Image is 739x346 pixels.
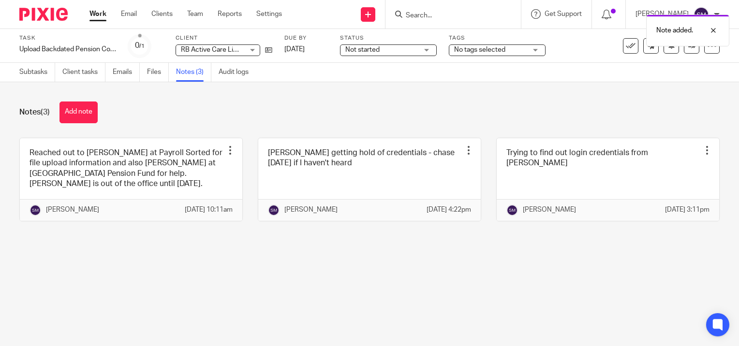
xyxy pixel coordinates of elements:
span: RB Active Care Limited [181,46,251,53]
a: Notes (3) [176,63,211,82]
p: [DATE] 3:11pm [665,205,709,215]
a: Audit logs [219,63,256,82]
a: Files [147,63,169,82]
a: Email [121,9,137,19]
a: Clients [151,9,173,19]
label: Due by [284,34,328,42]
span: Not started [345,46,380,53]
a: Reports [218,9,242,19]
img: svg%3E [506,204,518,216]
label: Task [19,34,116,42]
p: [PERSON_NAME] [46,205,99,215]
p: [PERSON_NAME] [284,205,338,215]
a: Client tasks [62,63,105,82]
div: Upload Backdated Pension Contributions [19,44,116,54]
img: svg%3E [694,7,709,22]
p: [DATE] 10:11am [185,205,233,215]
small: /1 [139,43,145,49]
a: Subtasks [19,63,55,82]
p: [DATE] 4:22pm [427,205,471,215]
a: Team [187,9,203,19]
span: [DATE] [284,46,305,53]
a: Emails [113,63,140,82]
img: svg%3E [30,204,41,216]
span: (3) [41,108,50,116]
h1: Notes [19,107,50,117]
button: Add note [59,101,98,123]
a: Work [89,9,106,19]
label: Status [340,34,437,42]
p: [PERSON_NAME] [523,205,576,215]
a: Settings [256,9,282,19]
img: svg%3E [268,204,280,216]
span: No tags selected [454,46,505,53]
div: 0 [135,40,145,51]
p: Note added. [656,26,693,35]
img: Pixie [19,8,68,21]
label: Client [176,34,272,42]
